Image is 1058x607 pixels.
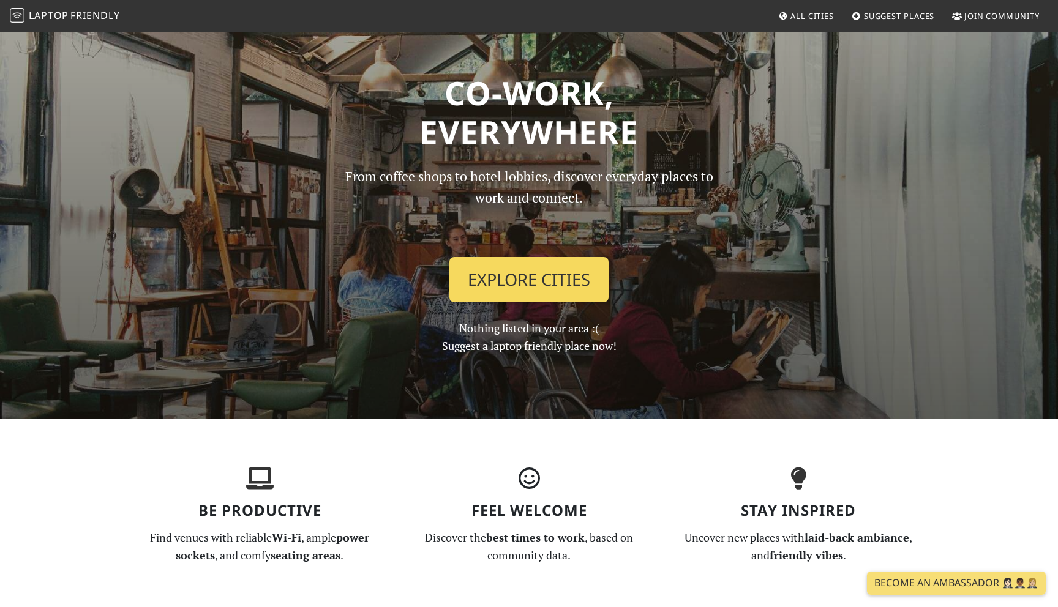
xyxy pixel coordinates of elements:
[867,572,1046,595] a: Become an Ambassador 🤵🏻‍♀️🤵🏾‍♂️🤵🏼‍♀️
[864,10,935,21] span: Suggest Places
[132,73,926,151] h1: Co-work, Everywhere
[486,530,585,545] strong: best times to work
[790,10,834,21] span: All Cities
[947,5,1045,27] a: Join Community
[442,338,617,353] a: Suggest a laptop friendly place now!
[29,9,69,22] span: Laptop
[10,6,120,27] a: LaptopFriendly LaptopFriendly
[773,5,839,27] a: All Cities
[10,8,24,23] img: LaptopFriendly
[402,502,656,519] h3: Feel Welcome
[964,10,1040,21] span: Join Community
[671,502,926,519] h3: Stay Inspired
[70,9,119,22] span: Friendly
[770,548,843,562] strong: friendly vibes
[271,548,340,562] strong: seating areas
[805,530,909,545] strong: laid-back ambiance
[334,166,724,247] p: From coffee shops to hotel lobbies, discover everyday places to work and connect.
[402,529,656,564] p: Discover the , based on community data.
[327,166,731,355] div: Nothing listed in your area :(
[671,529,926,564] p: Uncover new places with , and .
[132,529,387,564] p: Find venues with reliable , ample , and comfy .
[449,257,609,302] a: Explore Cities
[132,502,387,519] h3: Be Productive
[847,5,940,27] a: Suggest Places
[272,530,301,545] strong: Wi-Fi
